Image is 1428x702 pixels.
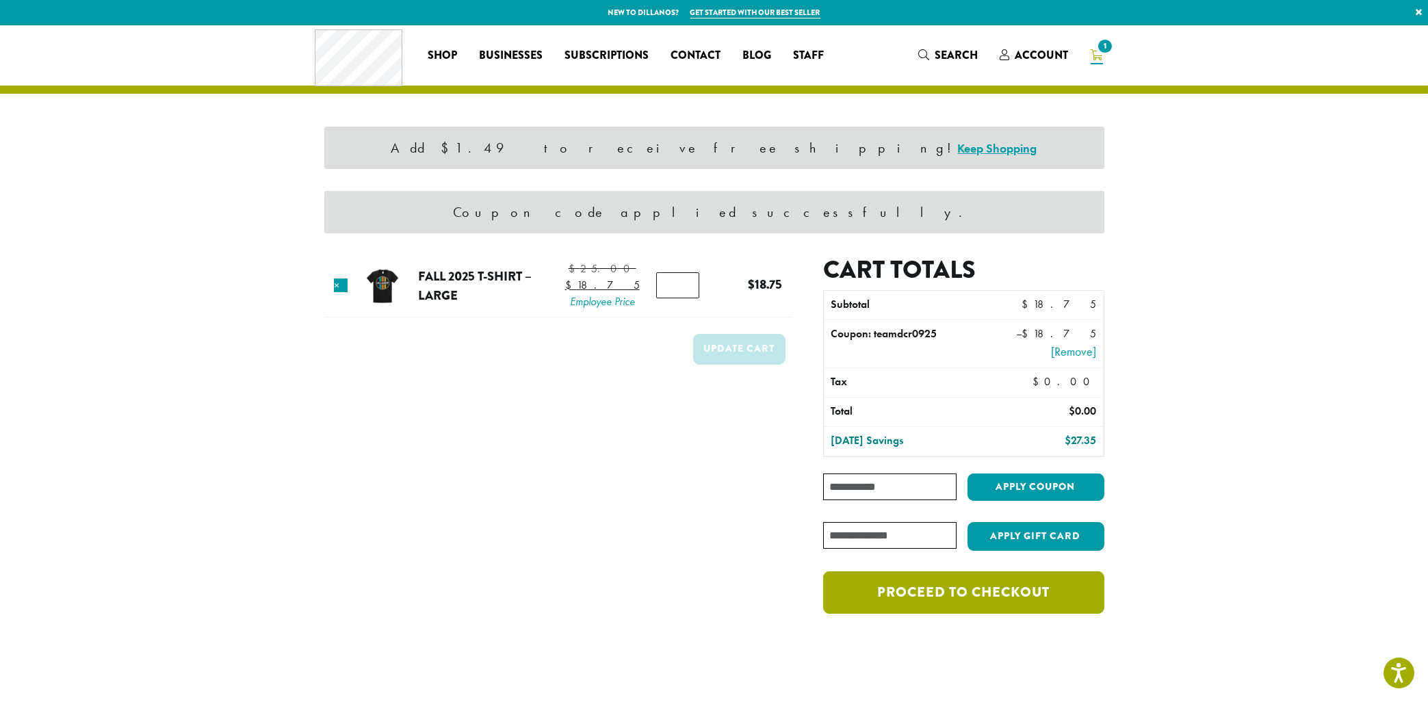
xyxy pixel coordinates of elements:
a: Search [908,44,989,66]
h2: Cart totals [823,255,1104,285]
span: $ [569,261,580,276]
span: $ [1022,297,1033,311]
span: Account [1015,47,1069,63]
span: $ [565,278,577,292]
button: Apply Gift Card [968,522,1104,551]
div: Add $1.49 to receive free shipping! [324,127,1104,169]
td: – [991,320,1103,367]
th: Tax [824,368,1022,397]
bdi: 18.75 [565,278,640,292]
bdi: 18.75 [748,275,782,294]
span: Contact [671,47,721,64]
span: 18.75 [1022,326,1096,341]
th: Total [824,398,991,426]
a: Proceed to checkout [823,571,1104,614]
bdi: 0.00 [1069,404,1096,418]
span: Search [935,47,978,63]
span: Businesses [479,47,543,64]
div: Coupon code applied successfully. [324,191,1104,233]
a: Fall 2025 T-Shirt – large [418,267,532,304]
span: $ [1069,404,1075,418]
span: Blog [742,47,771,64]
span: Employee Price [565,294,640,310]
a: Staff [782,44,835,66]
span: $ [1033,374,1045,389]
span: $ [1065,433,1071,447]
a: Remove this item [334,278,348,292]
button: Apply coupon [968,473,1104,502]
a: Shop [417,44,468,66]
a: Remove teamdcr0925 coupon [998,342,1096,361]
a: Get started with our best seller [690,7,820,18]
bdi: 18.75 [1022,297,1096,311]
span: Staff [793,47,824,64]
bdi: 0.00 [1033,374,1097,389]
span: Shop [428,47,457,64]
th: [DATE] Savings [824,427,991,456]
input: Product quantity [656,272,699,298]
button: Update cart [693,334,786,365]
a: Keep Shopping [958,140,1037,156]
span: $ [1022,326,1033,341]
bdi: 25.00 [569,261,636,276]
span: Subscriptions [564,47,649,64]
span: 1 [1095,37,1114,55]
span: $ [748,275,755,294]
bdi: 27.35 [1065,433,1096,447]
img: Fall 2025 T-Shirt - large [361,263,405,308]
th: Subtotal [824,291,991,320]
th: Coupon: teamdcr0925 [824,320,991,367]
